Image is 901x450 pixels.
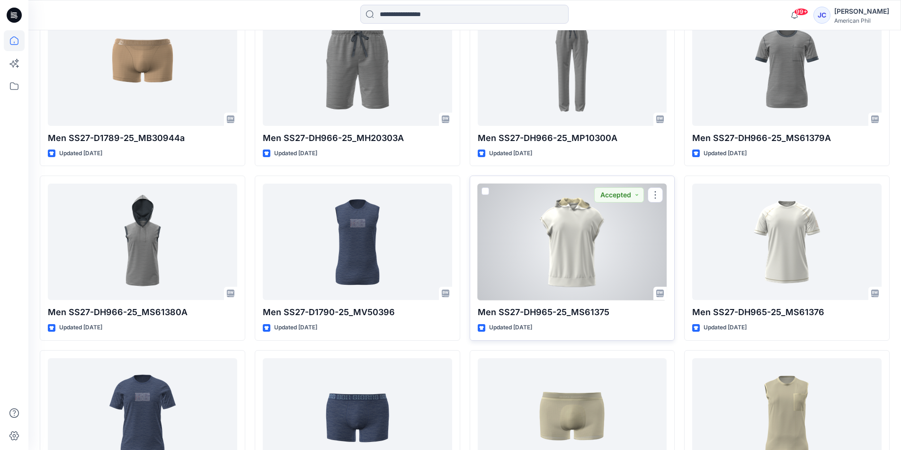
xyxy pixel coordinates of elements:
[478,9,667,125] a: Men SS27-DH966-25_MP10300A
[59,323,102,333] p: Updated [DATE]
[263,132,452,145] p: Men SS27-DH966-25_MH20303A
[48,306,237,319] p: Men SS27-DH966-25_MS61380A
[478,306,667,319] p: Men SS27-DH965-25_MS61375
[59,149,102,159] p: Updated [DATE]
[489,323,532,333] p: Updated [DATE]
[692,132,882,145] p: Men SS27-DH966-25_MS61379A
[704,323,747,333] p: Updated [DATE]
[274,323,317,333] p: Updated [DATE]
[274,149,317,159] p: Updated [DATE]
[794,8,808,16] span: 99+
[48,184,237,300] a: Men SS27-DH966-25_MS61380A
[48,9,237,125] a: Men SS27-D1789-25_MB30944a
[478,132,667,145] p: Men SS27-DH966-25_MP10300A
[834,17,889,24] div: American Phil
[704,149,747,159] p: Updated [DATE]
[48,132,237,145] p: Men SS27-D1789-25_MB30944a
[813,7,830,24] div: JC
[692,9,882,125] a: Men SS27-DH966-25_MS61379A
[263,306,452,319] p: Men SS27-D1790-25_MV50396
[834,6,889,17] div: [PERSON_NAME]
[692,184,882,300] a: Men SS27-DH965-25_MS61376
[478,184,667,300] a: Men SS27-DH965-25_MS61375
[692,306,882,319] p: Men SS27-DH965-25_MS61376
[263,184,452,300] a: Men SS27-D1790-25_MV50396
[263,9,452,125] a: Men SS27-DH966-25_MH20303A
[489,149,532,159] p: Updated [DATE]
